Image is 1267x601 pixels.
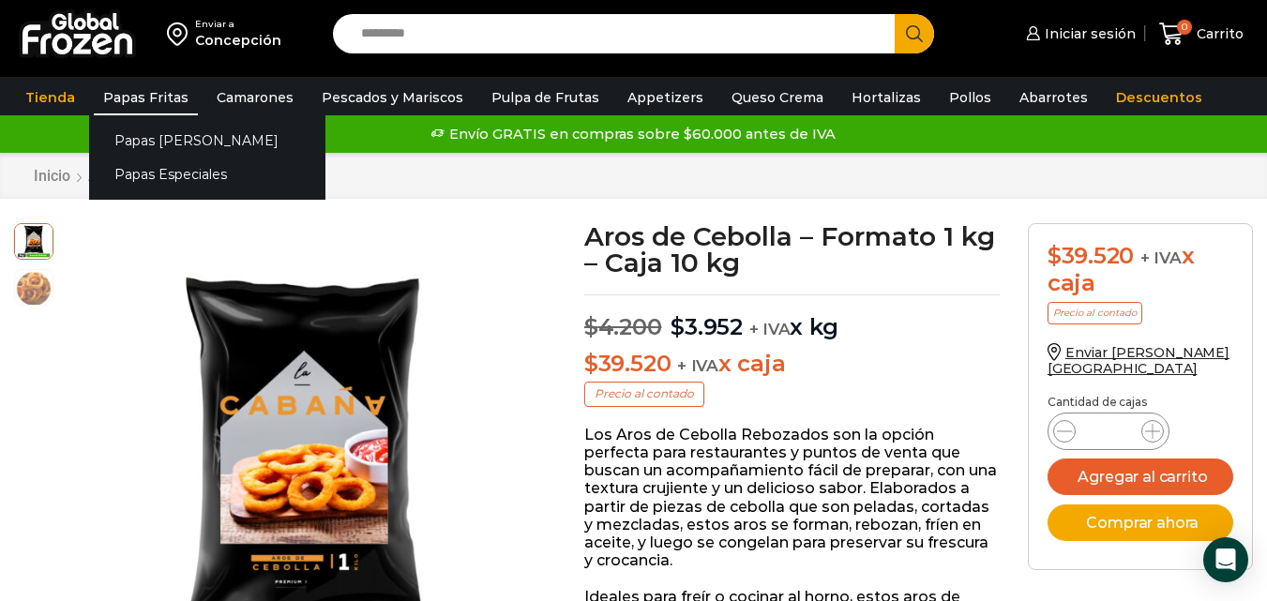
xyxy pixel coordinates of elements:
a: Queso Crema [722,80,833,115]
bdi: 3.952 [671,313,743,340]
img: address-field-icon.svg [167,18,195,50]
button: Search button [895,14,934,53]
a: Camarones [207,80,303,115]
a: Descuentos [1107,80,1212,115]
a: Iniciar sesión [1021,15,1136,53]
button: Comprar ahora [1048,504,1233,541]
a: Enviar [PERSON_NAME][GEOGRAPHIC_DATA] [1048,344,1229,377]
span: $ [671,313,685,340]
p: Precio al contado [1048,302,1142,324]
div: x caja [1048,243,1233,297]
p: Precio al contado [584,382,704,406]
span: $ [584,350,598,377]
span: $ [584,313,598,340]
a: Appetizers [618,80,713,115]
span: $ [1048,242,1062,269]
span: aros-de-cebolla [15,270,53,308]
a: Appetizers [87,167,162,185]
p: Los Aros de Cebolla Rebozados son la opción perfecta para restaurantes y puntos de venta que busc... [584,426,1000,570]
bdi: 39.520 [1048,242,1134,269]
a: Tienda [16,80,84,115]
a: Hortalizas [842,80,930,115]
input: Product quantity [1091,418,1126,444]
div: Concepción [195,31,281,50]
span: Iniciar sesión [1040,24,1136,43]
a: Inicio [33,167,71,185]
div: Open Intercom Messenger [1203,537,1248,582]
p: x caja [584,351,1000,378]
span: + IVA [749,320,791,338]
a: Pulpa de Frutas [482,80,609,115]
span: + IVA [1140,248,1182,267]
h1: Aros de Cebolla – Formato 1 kg – Caja 10 kg [584,223,1000,276]
span: + IVA [677,356,718,375]
button: Agregar al carrito [1048,458,1233,495]
span: 0 [1177,20,1192,35]
bdi: 39.520 [584,350,671,377]
span: Carrito [1192,24,1244,43]
nav: Breadcrumb [33,167,325,185]
span: aros-1kg [15,221,53,259]
bdi: 4.200 [584,313,662,340]
a: Papas Especiales [89,158,325,192]
p: x kg [584,294,1000,341]
div: Enviar a [195,18,281,31]
a: 0 Carrito [1154,12,1248,56]
a: Pescados y Mariscos [312,80,473,115]
a: Papas [PERSON_NAME] [89,123,325,158]
a: Pollos [940,80,1001,115]
a: Papas Fritas [94,80,198,115]
a: Abarrotes [1010,80,1097,115]
p: Cantidad de cajas [1048,396,1233,409]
